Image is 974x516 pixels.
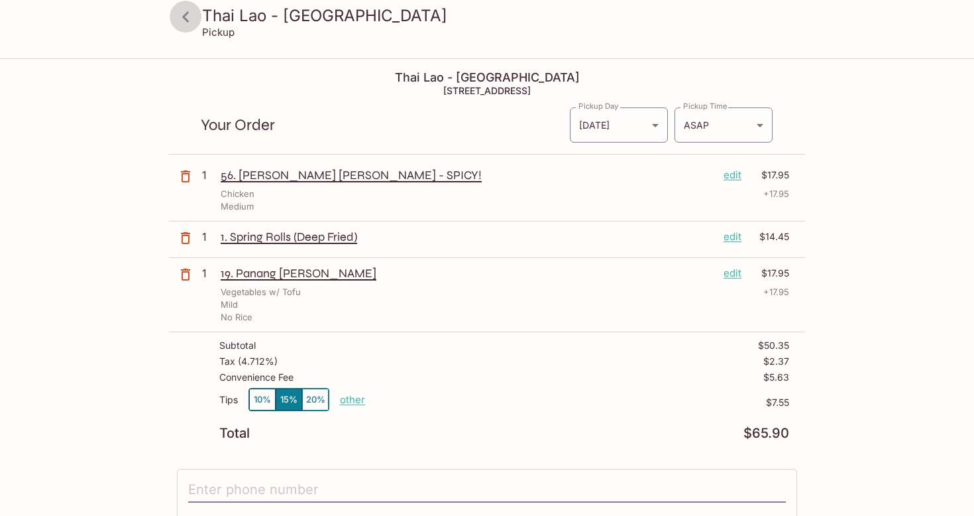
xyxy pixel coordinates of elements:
p: edit [724,168,741,182]
p: Tips [219,395,238,405]
div: ASAP [675,107,773,143]
p: Total [219,427,250,440]
p: 1 [202,266,215,281]
label: Pickup Day [578,101,618,111]
h3: Thai Lao - [GEOGRAPHIC_DATA] [202,5,794,26]
p: Convenience Fee [219,372,294,383]
p: Subtotal [219,340,256,351]
p: 1. Spring Rolls (Deep Fried) [221,229,713,244]
p: Tax ( 4.712% ) [219,356,278,367]
p: $7.55 [365,397,789,408]
p: Your Order [201,119,569,131]
p: Mild [221,298,238,311]
p: $17.95 [749,168,789,182]
button: 15% [276,389,302,411]
p: No Rice [221,311,252,324]
p: Medium [221,200,254,213]
p: + 17.95 [763,188,789,200]
p: $50.35 [758,340,789,351]
p: 1 [202,168,215,182]
h5: [STREET_ADDRESS] [169,85,805,96]
p: $5.63 [763,372,789,383]
button: 20% [302,389,329,411]
button: 10% [249,389,276,411]
p: $65.90 [743,427,789,440]
p: edit [724,229,741,244]
button: other [340,393,365,406]
p: + 17.95 [763,286,789,298]
p: $17.95 [749,266,789,281]
h4: Thai Lao - [GEOGRAPHIC_DATA] [169,70,805,85]
p: 1 [202,229,215,244]
p: $14.45 [749,229,789,244]
p: $2.37 [763,356,789,367]
p: Chicken [221,188,254,200]
p: 56. [PERSON_NAME] [PERSON_NAME] - SPICY! [221,168,713,182]
p: edit [724,266,741,281]
div: [DATE] [570,107,668,143]
p: Pickup [202,26,235,38]
label: Pickup Time [683,101,728,111]
p: Vegetables w/ Tofu [221,286,301,298]
p: 19. Panang [PERSON_NAME] [221,266,713,281]
input: Enter phone number [188,478,786,503]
